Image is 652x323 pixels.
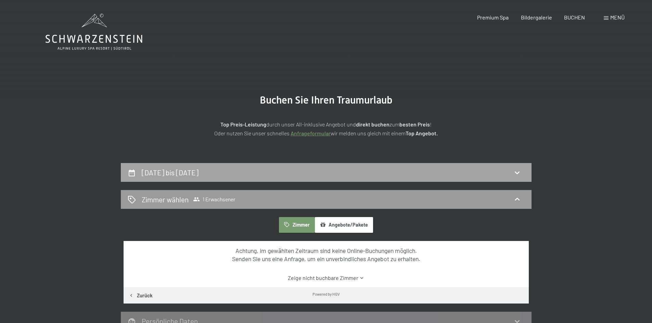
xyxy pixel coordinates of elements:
button: Zimmer [279,217,315,233]
a: Zeige nicht buchbare Zimmer [136,274,516,282]
a: Bildergalerie [521,14,552,21]
a: BUCHEN [564,14,585,21]
span: Menü [610,14,625,21]
strong: direkt buchen [356,121,389,127]
button: Zurück [124,287,158,304]
div: Powered by HGV [312,291,340,297]
strong: besten Preis [399,121,430,127]
p: durch unser All-inklusive Angebot und zum ! Oder nutzen Sie unser schnelles wir melden uns gleich... [155,120,497,137]
div: Achtung, im gewählten Zeitraum sind keine Online-Buchungen möglich. Senden Sie uns eine Anfrage, ... [136,246,516,263]
a: Premium Spa [477,14,509,21]
strong: Top Preis-Leistung [220,121,266,127]
span: 1 Erwachsener [193,196,235,203]
h2: [DATE] bis [DATE] [142,168,199,177]
span: Buchen Sie Ihren Traumurlaub [260,94,393,106]
h2: Zimmer wählen [142,194,189,204]
button: Angebote/Pakete [315,217,373,233]
a: Anfrageformular [291,130,331,136]
strong: Top Angebot. [406,130,438,136]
